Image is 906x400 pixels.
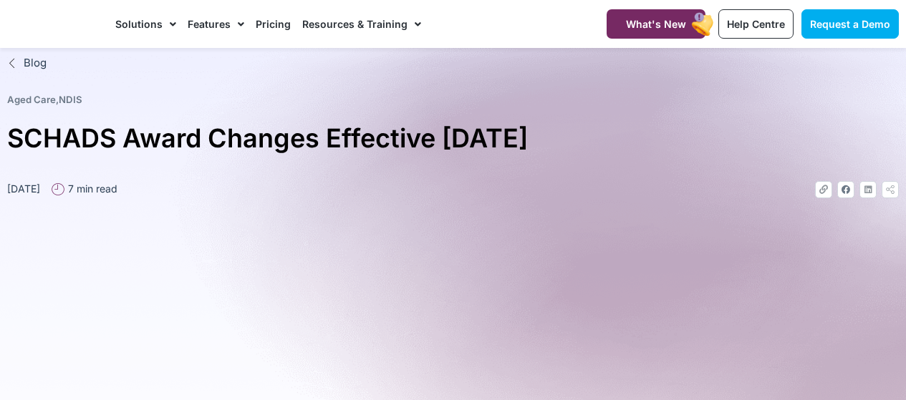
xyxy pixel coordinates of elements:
[718,9,794,39] a: Help Centre
[810,18,890,30] span: Request a Demo
[7,14,101,34] img: CareMaster Logo
[7,55,899,72] a: Blog
[64,181,117,196] span: 7 min read
[7,117,899,160] h1: SCHADS Award Changes Effective [DATE]
[7,94,82,105] span: ,
[7,94,56,105] a: Aged Care
[607,9,705,39] a: What's New
[59,94,82,105] a: NDIS
[727,18,785,30] span: Help Centre
[20,55,47,72] span: Blog
[7,182,40,195] time: [DATE]
[626,18,686,30] span: What's New
[801,9,899,39] a: Request a Demo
